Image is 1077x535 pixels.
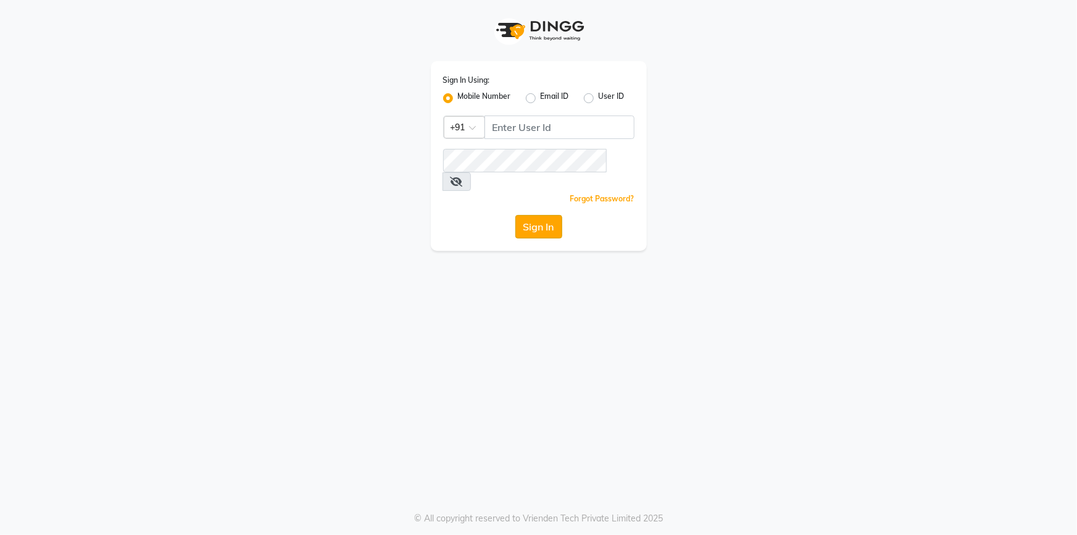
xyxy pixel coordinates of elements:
[541,91,569,106] label: Email ID
[489,12,588,49] img: logo1.svg
[515,215,562,238] button: Sign In
[599,91,625,106] label: User ID
[443,75,490,86] label: Sign In Using:
[458,91,511,106] label: Mobile Number
[570,194,634,203] a: Forgot Password?
[484,116,634,139] input: Username
[443,149,607,172] input: Username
